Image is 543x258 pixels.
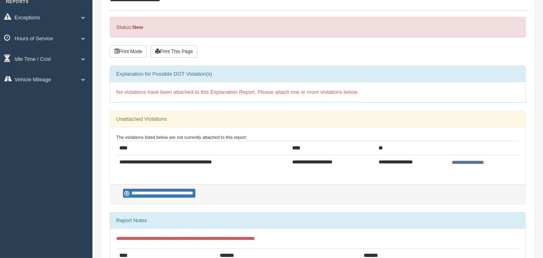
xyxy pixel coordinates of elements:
[110,111,525,127] div: Unattached Violations
[116,135,247,140] small: The violations listed below are not currently attached to this report:
[132,24,143,30] strong: New
[110,45,147,58] button: Print Mode
[110,66,525,82] div: Explanation for Possible DOT Violation(s)
[110,17,526,37] div: Status:
[151,45,197,58] button: Print This Page
[116,89,359,95] span: No violations have been attached to this Explanation Report. Please attach one or more violations...
[110,213,525,229] div: Report Notes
